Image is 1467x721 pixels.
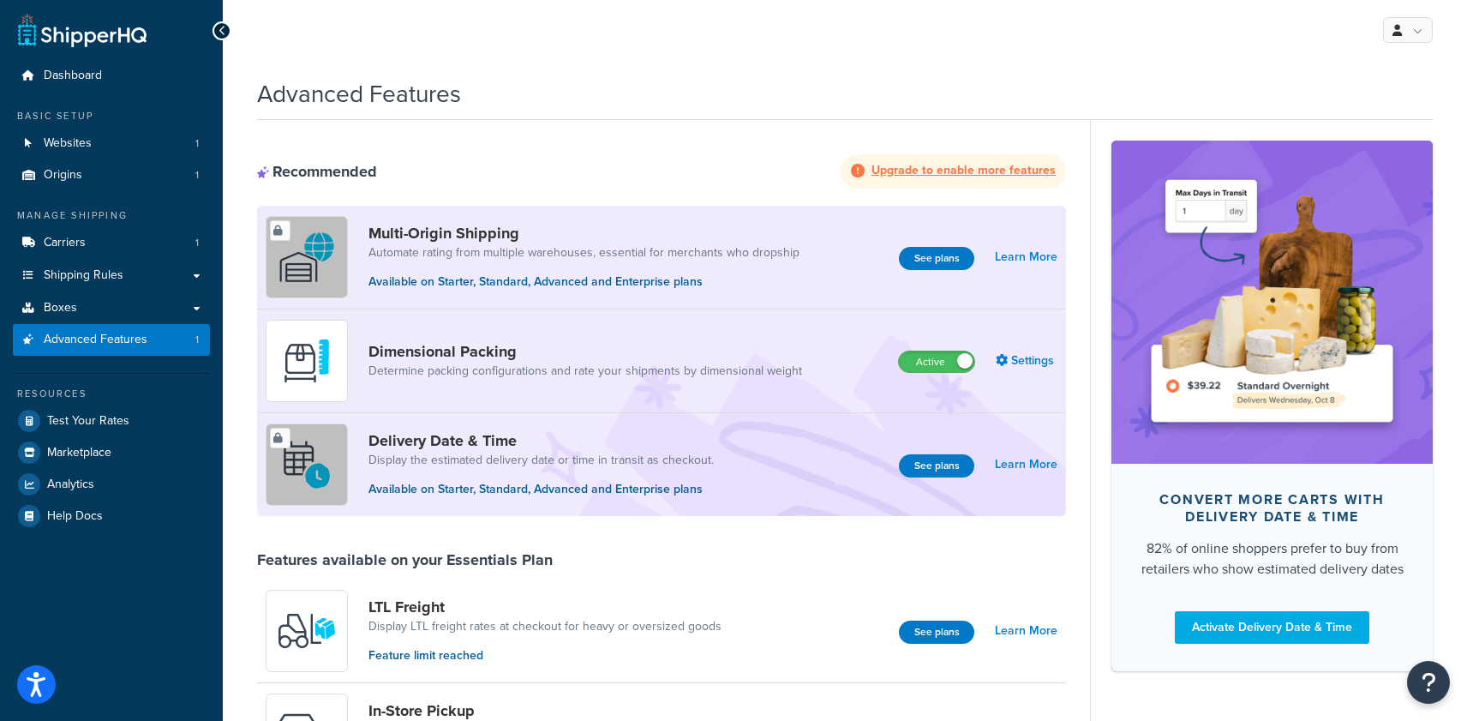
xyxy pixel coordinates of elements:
[368,452,714,469] a: Display the estimated delivery date or time in transit as checkout.
[13,227,210,259] li: Carriers
[13,501,210,532] a: Help Docs
[368,431,714,450] a: Delivery Date & Time
[995,245,1057,269] a: Learn More
[44,236,86,250] span: Carriers
[13,128,210,159] a: Websites1
[871,161,1056,179] strong: Upgrade to enable more features
[13,208,210,223] div: Manage Shipping
[368,273,799,291] p: Available on Starter, Standard, Advanced and Enterprise plans
[195,136,199,151] span: 1
[995,453,1057,477] a: Learn More
[1139,491,1405,526] div: Convert more carts with delivery date & time
[368,480,714,499] p: Available on Starter, Standard, Advanced and Enterprise plans
[13,227,210,259] a: Carriers1
[368,342,802,361] a: Dimensional Packing
[47,478,94,492] span: Analytics
[195,168,199,183] span: 1
[1407,661,1450,704] button: Open Resource Center
[995,619,1057,643] a: Learn More
[47,414,129,429] span: Test Your Rates
[257,162,377,181] div: Recommended
[277,331,337,391] img: DTVBYsAAAAAASUVORK5CYII=
[195,236,199,250] span: 1
[13,109,210,123] div: Basic Setup
[13,60,210,92] a: Dashboard
[13,159,210,191] a: Origins1
[44,268,123,283] span: Shipping Rules
[257,550,553,569] div: Features available on your Essentials Plan
[368,618,722,635] a: Display LTL freight rates at checkout for heavy or oversized goods
[47,446,111,460] span: Marketplace
[195,333,199,347] span: 1
[13,159,210,191] li: Origins
[899,621,974,644] button: See plans
[277,601,337,661] img: y79ZsPf0fXUFUhFXDzUgf+ktZg5F2+ohG75+v3d2s1D9TjoU8PiyCIluIjV41seZevKCRuEjTPPOKHJsQcmKCXGdfprl3L4q7...
[368,598,722,616] a: LTL Freight
[368,224,799,243] a: Multi-Origin Shipping
[47,509,103,524] span: Help Docs
[899,351,974,372] label: Active
[13,128,210,159] li: Websites
[13,324,210,356] li: Advanced Features
[1137,166,1407,437] img: feature-image-ddt-36eae7f7280da8017bfb280eaccd9c446f90b1fe08728e4019434db127062ab4.png
[44,301,77,315] span: Boxes
[44,69,102,83] span: Dashboard
[368,363,802,380] a: Determine packing configurations and rate your shipments by dimensional weight
[44,168,82,183] span: Origins
[13,387,210,401] div: Resources
[368,244,799,261] a: Automate rating from multiple warehouses, essential for merchants who dropship
[44,333,147,347] span: Advanced Features
[368,646,722,665] p: Feature limit reached
[368,701,791,720] a: In-Store Pickup
[257,77,461,111] h1: Advanced Features
[13,406,210,436] a: Test Your Rates
[1139,538,1405,580] div: 82% of online shoppers prefer to buy from retailers who show estimated delivery dates
[13,260,210,291] a: Shipping Rules
[13,437,210,468] a: Marketplace
[899,454,974,478] button: See plans
[13,324,210,356] a: Advanced Features1
[1175,611,1369,644] a: Activate Delivery Date & Time
[44,136,92,151] span: Websites
[13,292,210,324] a: Boxes
[996,349,1057,373] a: Settings
[13,469,210,500] a: Analytics
[899,247,974,270] button: See plans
